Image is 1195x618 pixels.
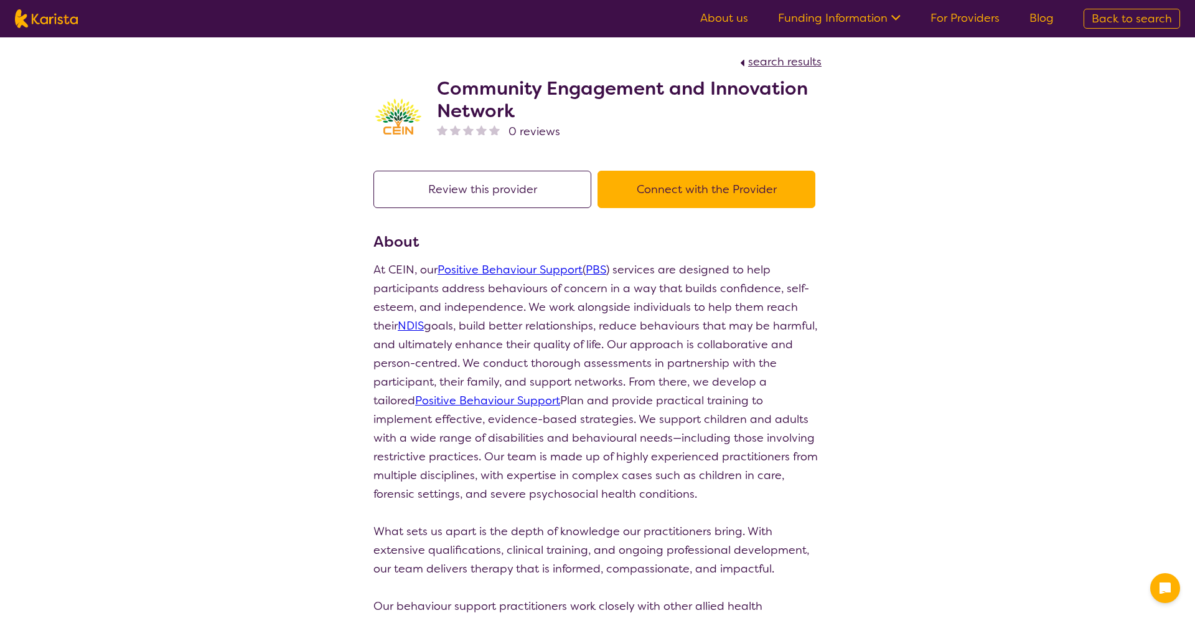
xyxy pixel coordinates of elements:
[508,122,560,141] span: 0 reviews
[398,318,424,333] a: NDIS
[437,125,448,135] img: nonereviewstar
[373,231,822,253] h3: About
[778,11,901,26] a: Funding Information
[748,54,822,69] span: search results
[450,125,461,135] img: nonereviewstar
[373,171,591,208] button: Review this provider
[597,182,822,197] a: Connect with the Provider
[373,182,597,197] a: Review this provider
[373,97,423,137] img: qwx6dvbucfu0hwk4z6fe.jpg
[930,11,1000,26] a: For Providers
[1029,11,1054,26] a: Blog
[463,125,474,135] img: nonereviewstar
[597,171,815,208] button: Connect with the Provider
[1084,9,1180,29] a: Back to search
[489,125,500,135] img: nonereviewstar
[437,77,822,122] h2: Community Engagement and Innovation Network
[15,9,78,28] img: Karista logo
[415,393,560,408] a: Positive Behaviour Support
[737,54,822,69] a: search results
[476,125,487,135] img: nonereviewstar
[586,262,606,277] a: PBS
[1092,11,1172,26] span: Back to search
[438,262,583,277] a: Positive Behaviour Support
[700,11,748,26] a: About us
